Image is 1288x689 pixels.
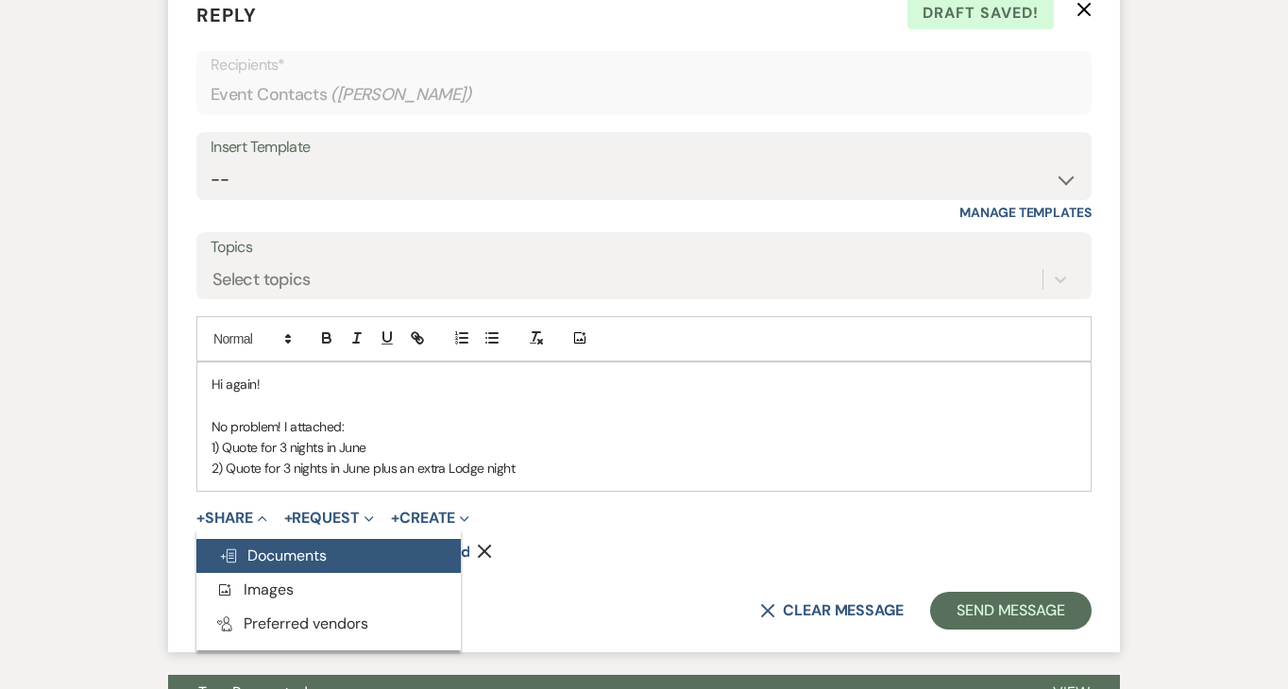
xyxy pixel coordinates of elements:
[219,546,327,565] span: Documents
[211,234,1077,261] label: Topics
[215,580,294,599] span: Images
[760,603,904,618] button: Clear message
[211,76,1077,113] div: Event Contacts
[330,82,472,108] span: ( [PERSON_NAME] )
[284,511,374,526] button: Request
[959,204,1092,221] a: Manage Templates
[391,511,399,526] span: +
[196,539,461,573] button: Documents
[212,458,1076,479] p: 2) Quote for 3 nights in June plus an extra Lodge night
[196,511,267,526] button: Share
[930,592,1092,630] button: Send Message
[211,134,1077,161] div: Insert Template
[284,511,293,526] span: +
[391,511,469,526] button: Create
[196,573,461,607] button: Images
[212,437,1076,458] p: 1) Quote for 3 nights in June
[196,607,461,641] button: Preferred vendors
[212,374,1076,395] p: Hi again!
[211,53,1077,77] p: Recipients*
[212,266,311,292] div: Select topics
[196,3,257,27] span: Reply
[196,511,205,526] span: +
[212,416,1076,437] p: No problem! I attached:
